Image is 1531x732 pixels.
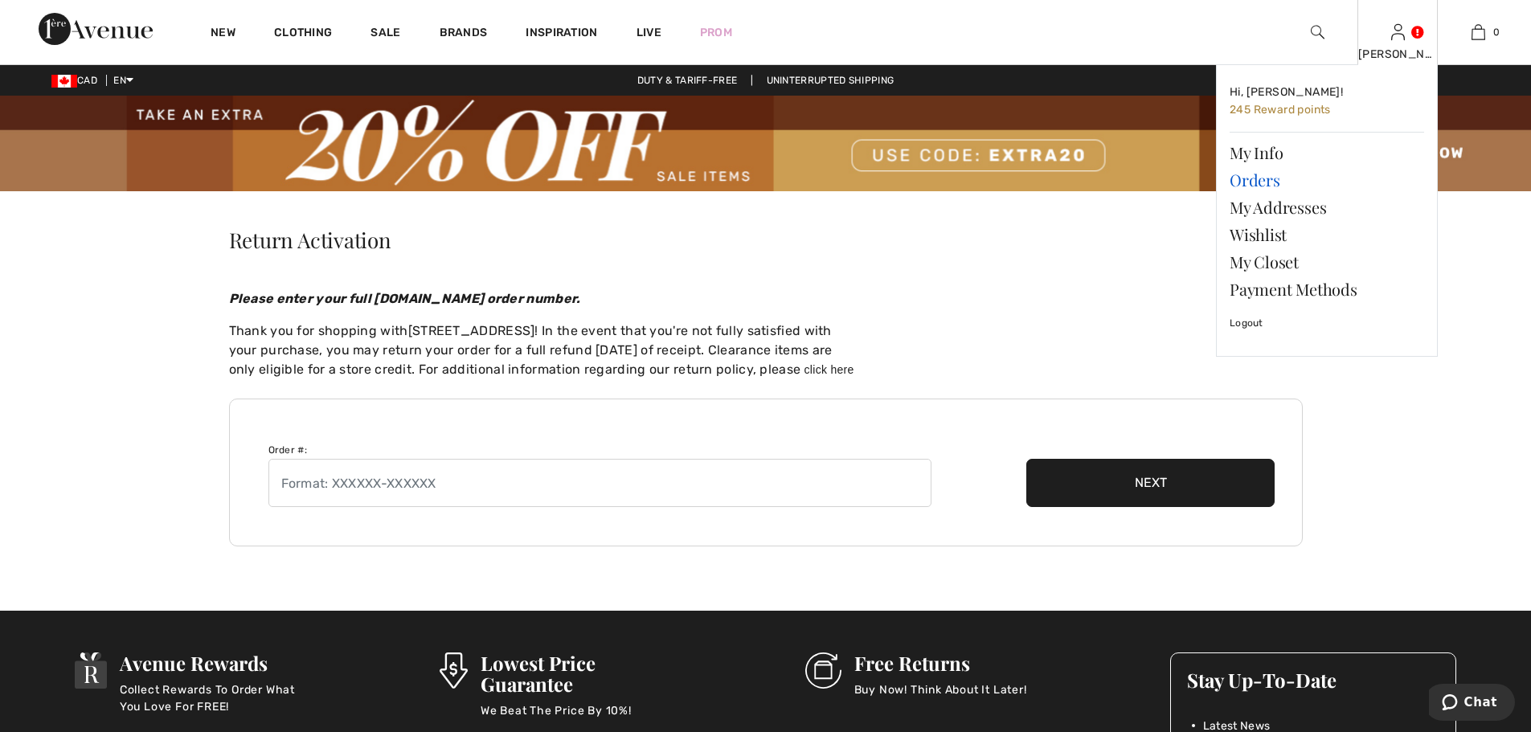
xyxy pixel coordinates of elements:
[854,681,1027,714] p: Buy Now! Think About It Later!
[1230,221,1424,248] a: Wishlist
[75,652,107,689] img: Avenue Rewards
[51,75,104,86] span: CAD
[440,652,467,689] img: Lowest Price Guarantee
[229,230,1303,251] h1: Return Activation
[1429,684,1515,724] iframe: Opens a widget where you can chat to one of our agents
[370,26,400,43] a: Sale
[229,291,581,306] em: Please enter your full [DOMAIN_NAME] order number.
[51,75,77,88] img: Canadian Dollar
[1230,85,1343,99] span: Hi, [PERSON_NAME]!
[268,443,307,457] label: Order #:
[1311,22,1324,42] img: search the website
[637,24,661,41] a: Live
[211,26,235,43] a: New
[408,323,535,338] a: [STREET_ADDRESS]
[1230,139,1424,166] a: My Info
[1026,459,1275,507] button: Next
[274,26,332,43] a: Clothing
[1493,25,1500,39] span: 0
[229,323,408,338] span: Thank you for shopping with
[1230,276,1424,303] a: Payment Methods
[526,26,597,43] span: Inspiration
[120,652,316,673] h3: Avenue Rewards
[1358,46,1437,63] div: [PERSON_NAME]
[1230,166,1424,194] a: Orders
[1230,303,1424,343] a: Logout
[1230,78,1424,125] a: Hi, [PERSON_NAME]! 245 Reward points
[854,652,1027,673] h3: Free Returns
[1439,22,1517,42] a: 0
[1230,103,1331,117] span: 245 Reward points
[700,24,732,41] a: Prom
[1230,194,1424,221] a: My Addresses
[268,459,931,507] input: Format: XXXXXX-XXXXXX
[1472,22,1485,42] img: My Bag
[1187,669,1439,690] h3: Stay Up-To-Date
[1391,22,1405,42] img: My Info
[804,363,854,376] a: click here
[113,75,133,86] span: EN
[481,652,682,694] h3: Lowest Price Guarantee
[1391,24,1405,39] a: Sign In
[120,681,316,714] p: Collect Rewards To Order What You Love For FREE!
[1230,248,1424,276] a: My Closet
[229,323,833,377] span: ! In the event that you're not fully satisfied with your purchase, you may return your order for ...
[805,652,841,689] img: Free Returns
[39,13,153,45] img: 1ère Avenue
[440,26,488,43] a: Brands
